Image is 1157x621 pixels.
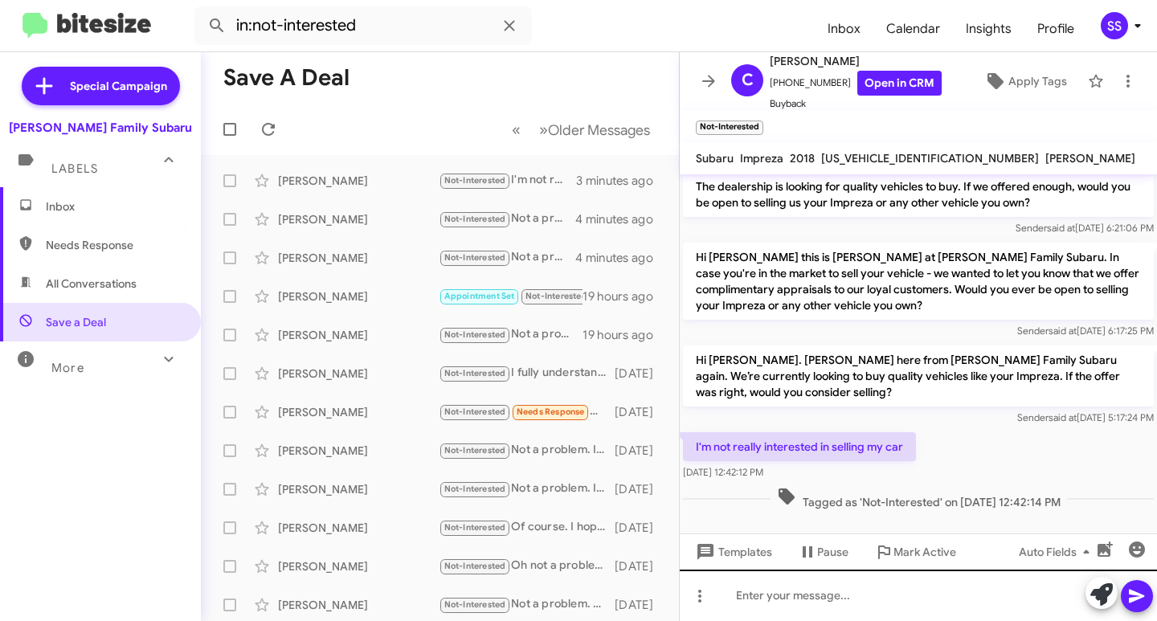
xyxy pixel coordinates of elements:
a: Calendar [873,6,953,52]
div: [DATE] [615,481,666,497]
p: Hi [PERSON_NAME]. [PERSON_NAME] here from [PERSON_NAME] Family Subaru again. We’re currently look... [683,345,1154,407]
a: Open in CRM [857,71,942,96]
h1: Save a Deal [223,65,350,91]
div: Not a problem. I hope you have a great rest of your day! [439,441,615,460]
span: [PERSON_NAME] [1045,151,1135,165]
span: [PERSON_NAME] [770,51,942,71]
span: Impreza [740,151,783,165]
div: 19 hours ago [583,288,666,304]
a: Inbox [815,6,873,52]
div: Not a problem. I hope you have a great rest of your day! [439,325,583,344]
span: Not-Interested [444,329,506,340]
div: I fully understand. Not a problem at all! [439,364,615,382]
div: [DATE] [615,404,666,420]
div: [DATE] [615,558,666,574]
span: Auto Fields [1019,537,1096,566]
span: Appointment Set [444,291,515,301]
span: Buyback [770,96,942,112]
div: [PERSON_NAME] [278,404,439,420]
p: Hi [PERSON_NAME] this is [PERSON_NAME] at [PERSON_NAME] Family Subaru. In case you're in the mark... [683,243,1154,320]
span: Not-Interested [525,291,587,301]
span: [PHONE_NUMBER] [770,71,942,96]
span: said at [1049,411,1077,423]
span: Pause [817,537,848,566]
span: Not-Interested [444,368,506,378]
a: Profile [1024,6,1087,52]
div: Oh not a problem. I hope you have a great rest of your day! [439,557,615,575]
button: Auto Fields [1006,537,1109,566]
span: Mark Active [893,537,956,566]
div: [PERSON_NAME] Family Subaru [9,120,192,136]
div: Will do. [439,402,615,421]
p: I'm not really interested in selling my car [683,432,916,461]
div: Not a problem. I hope you have a great rest of your day! [439,480,615,498]
span: All Conversations [46,276,137,292]
div: [PERSON_NAME] [278,481,439,497]
div: 3 minutes ago [576,173,666,189]
small: Not-Interested [696,121,763,135]
span: Labels [51,161,98,176]
span: C [742,67,754,93]
button: Next [529,113,660,146]
button: Apply Tags [970,67,1080,96]
div: [PERSON_NAME] [278,288,439,304]
button: Templates [680,537,785,566]
span: Not-Interested [444,599,506,610]
div: [PERSON_NAME] [278,520,439,536]
span: Sender [DATE] 6:21:06 PM [1016,222,1154,234]
div: 19 hours ago [583,327,666,343]
span: Save a Deal [46,314,106,330]
div: I'm not really interested in selling my car [439,171,576,190]
span: Not-Interested [444,175,506,186]
span: « [512,120,521,140]
span: Not-Interested [444,214,506,224]
span: Insights [953,6,1024,52]
div: Not a problem. The last time we spoke you were in [GEOGRAPHIC_DATA], did you buiy it over there? [439,248,575,267]
span: Needs Response [46,237,182,253]
span: Not-Interested [444,522,506,533]
span: Sender [DATE] 5:17:24 PM [1017,411,1154,423]
span: Subaru [696,151,734,165]
span: Apply Tags [1008,67,1067,96]
span: said at [1047,222,1075,234]
div: [PERSON_NAME] [278,250,439,266]
span: [US_VEHICLE_IDENTIFICATION_NUMBER] [821,151,1039,165]
button: Pause [785,537,861,566]
div: [PERSON_NAME] [278,173,439,189]
span: Not-Interested [444,445,506,456]
div: [PERSON_NAME] [278,327,439,343]
span: Not-Interested [444,484,506,494]
div: [PERSON_NAME] [278,443,439,459]
div: [PERSON_NAME] [278,211,439,227]
div: No worries. If i may ask what did you end up purchasing? [439,287,583,305]
span: Not-Interested [444,407,506,417]
div: [DATE] [615,597,666,613]
button: Previous [502,113,530,146]
div: [PERSON_NAME] [278,366,439,382]
span: [DATE] 12:42:12 PM [683,466,763,478]
input: Search [194,6,532,45]
span: 2018 [790,151,815,165]
span: » [539,120,548,140]
div: [PERSON_NAME] [278,597,439,613]
button: SS [1087,12,1139,39]
span: Not-Interested [444,252,506,263]
span: Sender [DATE] 6:17:25 PM [1017,325,1154,337]
span: Older Messages [548,121,650,139]
div: [DATE] [615,520,666,536]
a: Special Campaign [22,67,180,105]
div: [PERSON_NAME] [278,558,439,574]
span: Inbox [46,198,182,214]
span: Needs Response [517,407,585,417]
div: SS [1101,12,1128,39]
span: Tagged as 'Not-Interested' on [DATE] 12:42:14 PM [771,487,1067,510]
span: Not-Interested [444,561,506,571]
div: Not a problem. If i may ask why are you not looking anymore? [439,210,575,228]
nav: Page navigation example [503,113,660,146]
div: Of course. I hope you have a great rest of your day! [439,518,615,537]
span: Templates [693,537,772,566]
div: [DATE] [615,366,666,382]
span: said at [1049,325,1077,337]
